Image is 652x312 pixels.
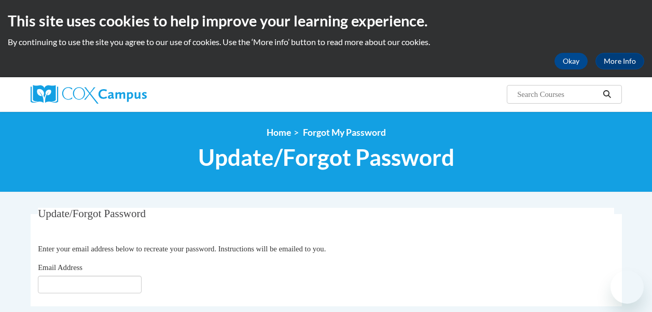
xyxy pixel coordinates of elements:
[303,127,386,138] span: Forgot My Password
[516,88,599,101] input: Search Courses
[38,207,146,220] span: Update/Forgot Password
[38,245,326,253] span: Enter your email address below to recreate your password. Instructions will be emailed to you.
[611,271,644,304] iframe: Button to launch messaging window
[8,10,644,31] h2: This site uses cookies to help improve your learning experience.
[38,276,142,293] input: Email
[267,127,291,138] a: Home
[599,88,615,101] button: Search
[198,144,454,171] span: Update/Forgot Password
[595,53,644,69] a: More Info
[554,53,588,69] button: Okay
[38,263,82,272] span: Email Address
[8,36,644,48] p: By continuing to use the site you agree to our use of cookies. Use the ‘More info’ button to read...
[31,85,147,104] img: Cox Campus
[31,85,217,104] a: Cox Campus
